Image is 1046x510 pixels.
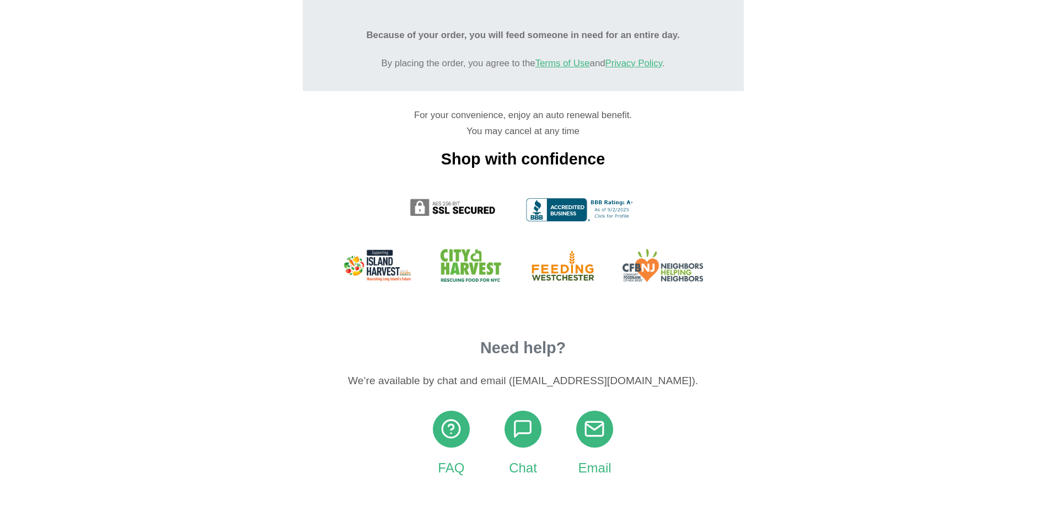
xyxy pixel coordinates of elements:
[526,198,636,221] img: Foodie Card BBB Business Review
[192,338,854,358] h3: Need help?
[343,249,412,282] img: Meals donated to Island Harvest Food Bank for Long Island
[623,249,704,282] img: cfbnj.png
[410,198,499,216] img: AES 256 bit secure SSL Connection
[535,58,590,68] a: Terms of Use
[350,28,696,70] small: By placing the order, you agree to the and .
[530,249,595,282] img: feeding-westchester-logo-checkout.png
[439,249,503,282] img: city-harvest-logo-checkout.png
[605,58,662,68] a: Privacy Policy
[505,411,541,478] a: Chat
[366,30,679,40] strong: Because of your order, you will feed someone in need for an entire day.
[433,411,470,478] a: FAQ
[192,150,854,169] p: Shop with confidence
[576,411,613,478] a: Email
[192,373,854,389] p: We’re available by chat and email ( [EMAIL_ADDRESS][DOMAIN_NAME] ).
[414,110,632,136] small: For your convenience, enjoy an auto renewal benefit. You may cancel at any time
